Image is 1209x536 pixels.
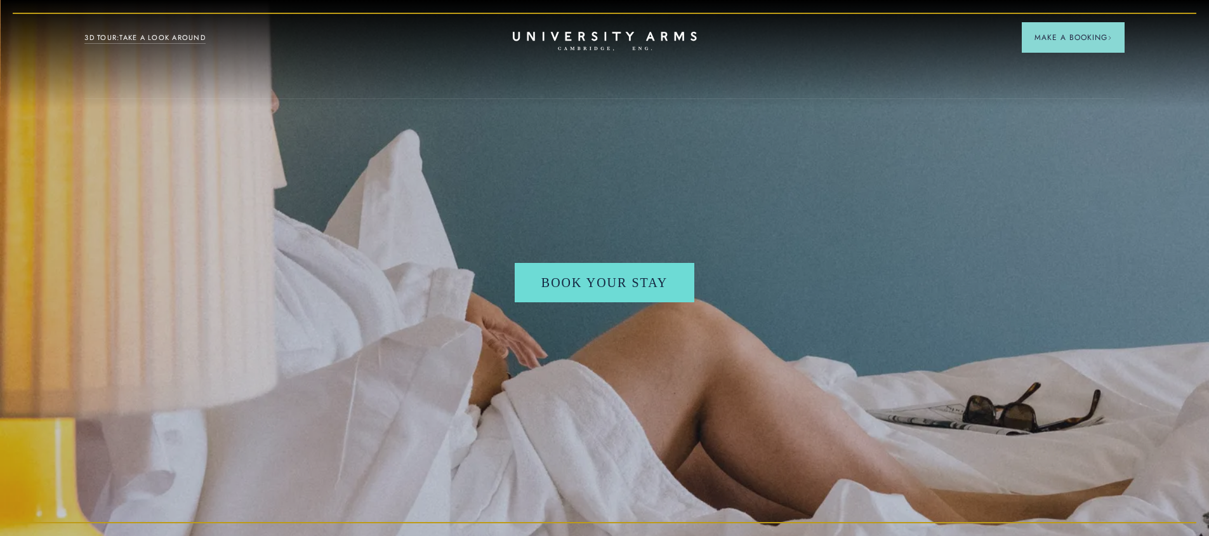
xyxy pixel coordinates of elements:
[1107,36,1112,40] img: Arrow icon
[1022,22,1125,53] button: Make a BookingArrow icon
[513,32,697,51] a: Home
[515,263,694,302] a: Book your stay
[84,32,206,44] a: 3D TOUR:TAKE A LOOK AROUND
[1034,32,1112,43] span: Make a Booking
